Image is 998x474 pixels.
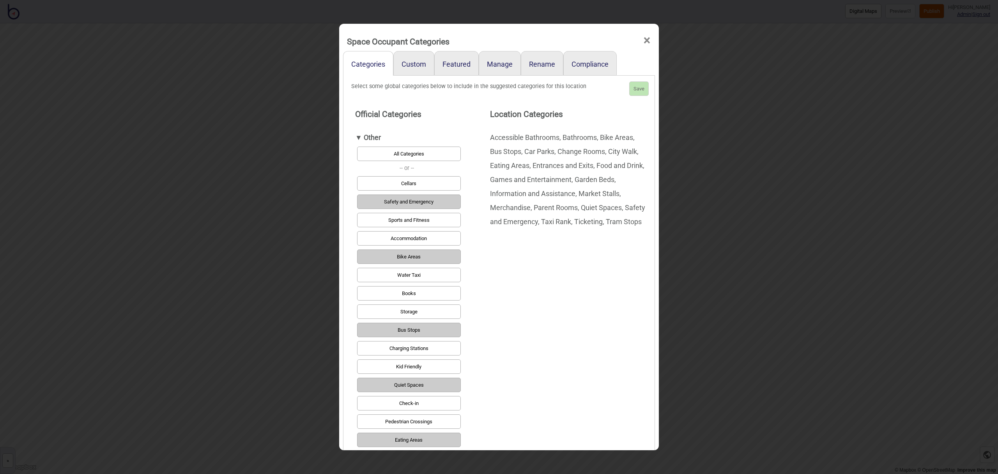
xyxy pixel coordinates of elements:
[355,131,459,145] div: Other
[434,51,479,76] a: Featured
[534,203,581,212] span: Parent Rooms
[355,163,459,174] div: -- or --
[357,341,461,355] button: Charging Stations
[563,133,600,141] span: Bathrooms
[541,218,574,226] span: Taxi Rank
[357,249,461,264] button: Bike Areas
[347,80,590,98] div: Select some global categories below to include in the suggested categories for this location
[357,359,461,374] button: Kid Friendly
[357,268,461,282] button: Water Taxi
[347,33,449,50] div: Space Occupant Categories
[357,304,461,319] button: Storage
[357,286,461,301] button: Books
[393,51,434,76] a: Custom
[357,378,461,392] button: Quiet Spaces
[606,218,642,226] span: Tram Stops
[479,51,521,76] a: Manage
[357,213,461,227] button: Sports and Fitness
[600,133,635,141] span: Bike Areas
[524,147,557,156] span: Car Parks
[357,433,461,447] button: Eating Areas
[575,175,616,184] span: Garden Beds
[490,161,533,170] span: Eating Areas
[596,161,644,170] span: Food and Drink
[557,147,608,156] span: Change Rooms
[574,218,606,226] span: Ticketing
[490,203,534,212] span: Merchandise
[357,323,461,337] button: Bus Stops
[643,28,651,53] span: ×
[563,51,617,76] a: Compliance
[521,51,563,76] a: Rename
[355,106,459,122] h3: Official Categories
[357,231,461,246] button: Accommodation
[357,147,461,161] button: All Categories
[490,106,643,122] h3: Location Categories
[355,133,362,141] span: ▼
[357,195,461,209] button: Safety and Emergency
[608,147,639,156] span: City Walk
[533,161,596,170] span: Entrances and Exits
[490,133,563,141] span: Accessible Bathrooms
[343,51,393,76] a: Categories
[357,176,461,191] button: Cellars
[581,203,625,212] span: Quiet Spaces
[629,81,649,96] button: Save
[490,175,575,184] span: Games and Entertainment
[357,396,461,410] button: Check-in
[357,414,461,429] button: Pedestrian Crossings
[579,189,621,198] span: Market Stalls
[490,189,579,198] span: Information and Assistance
[490,147,524,156] span: Bus Stops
